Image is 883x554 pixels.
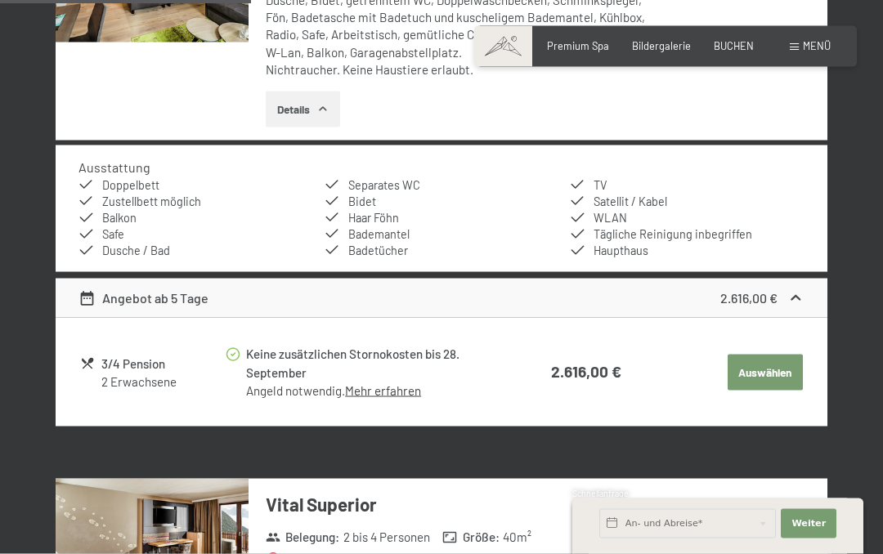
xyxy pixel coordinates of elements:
[594,211,627,225] span: WLAN
[246,345,513,382] div: Keine zusätzlichen Stornokosten bis 28. September
[266,492,653,517] h3: Vital Superior
[720,290,778,306] strong: 2.616,00 €
[503,529,531,546] span: 40 m²
[102,194,201,208] span: Zustellbett möglich
[728,355,803,391] button: Auswählen
[781,509,836,538] button: Weiter
[572,489,629,498] span: Schnellanfrage
[442,529,500,546] strong: Größe :
[594,243,648,257] span: Haupthaus
[348,243,408,257] span: Badetücher
[78,288,208,308] div: Angebot ab 5 Tage
[348,194,376,208] span: Bidet
[343,529,430,546] span: 2 bis 4 Personen
[56,279,827,318] div: Angebot ab 5 Tage2.616,00 €
[714,39,754,52] a: BUCHEN
[345,383,421,398] a: Mehr erfahren
[594,227,752,241] span: Tägliche Reinigung inbegriffen
[551,362,621,381] strong: 2.616,00 €
[102,211,137,225] span: Balkon
[78,159,150,175] h4: Ausstattung
[348,211,399,225] span: Haar Föhn
[102,243,170,257] span: Dusche / Bad
[246,382,513,400] div: Angeld notwendig.
[102,178,159,192] span: Doppelbett
[348,227,410,241] span: Bademantel
[348,178,420,192] span: Separates WC
[266,529,340,546] strong: Belegung :
[803,39,831,52] span: Menü
[266,92,340,127] button: Details
[632,39,691,52] a: Bildergalerie
[594,194,667,208] span: Satellit / Kabel
[791,517,826,530] span: Weiter
[547,39,609,52] a: Premium Spa
[102,227,124,241] span: Safe
[101,355,224,373] div: 3/4 Pension
[594,178,607,192] span: TV
[101,373,224,391] div: 2 Erwachsene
